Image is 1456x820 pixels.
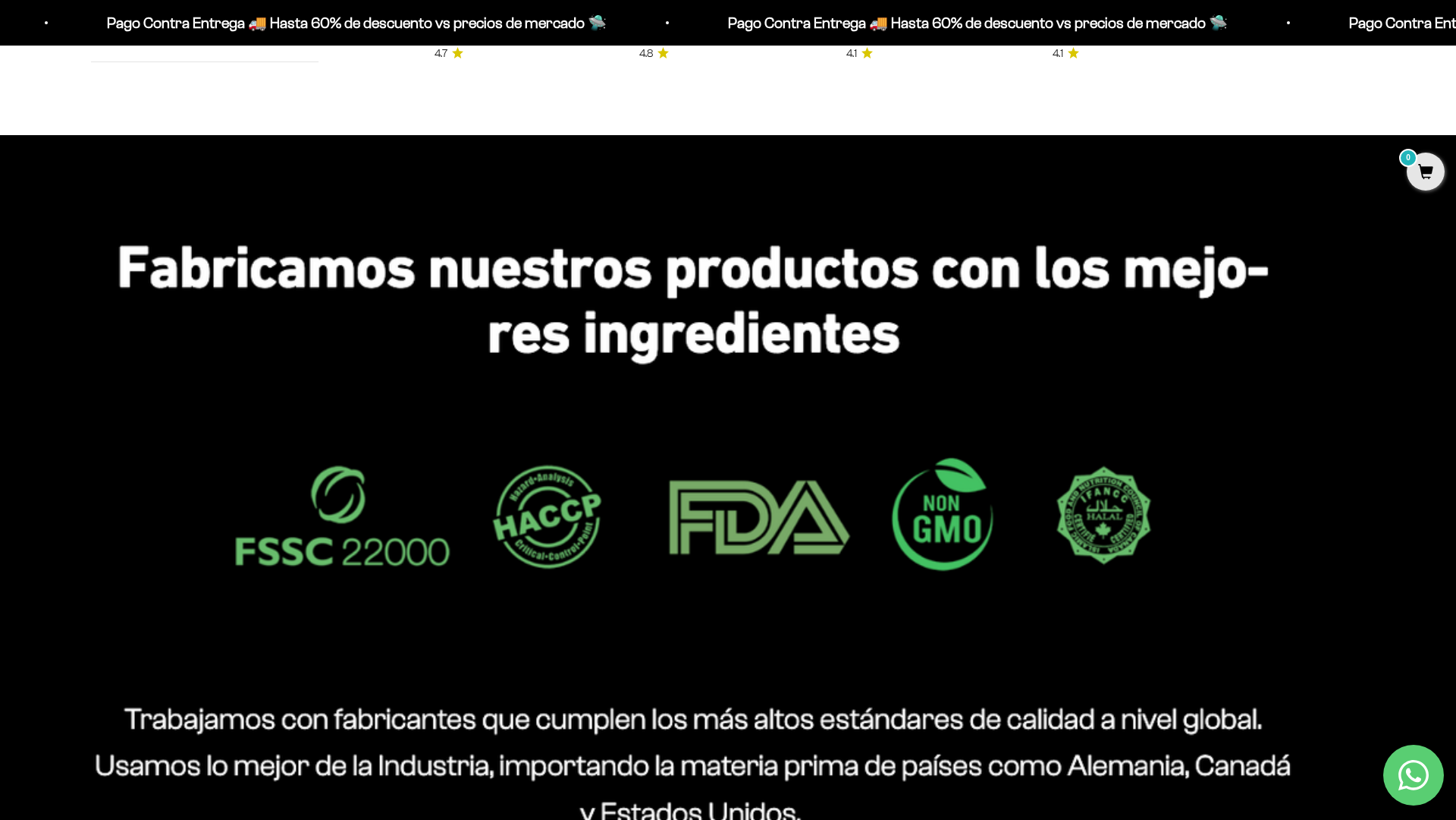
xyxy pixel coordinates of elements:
[846,46,857,62] span: 4.1
[107,11,607,35] p: Pago Contra Entrega 🚚 Hasta 60% de descuento vs precios de mercado 🛸
[435,46,447,62] span: 4.7
[1053,46,1063,62] span: 4.1
[435,46,463,62] a: 4.74.7 de 5.0 estrellas
[639,46,669,62] a: 4.84.8 de 5.0 estrellas
[639,46,653,62] span: 4.8
[1053,46,1079,62] a: 4.14.1 de 5.0 estrellas
[728,11,1228,35] p: Pago Contra Entrega 🚚 Hasta 60% de descuento vs precios de mercado 🛸
[846,46,873,62] a: 4.14.1 de 5.0 estrellas
[1407,165,1445,181] a: 0
[1399,149,1417,167] mark: 0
